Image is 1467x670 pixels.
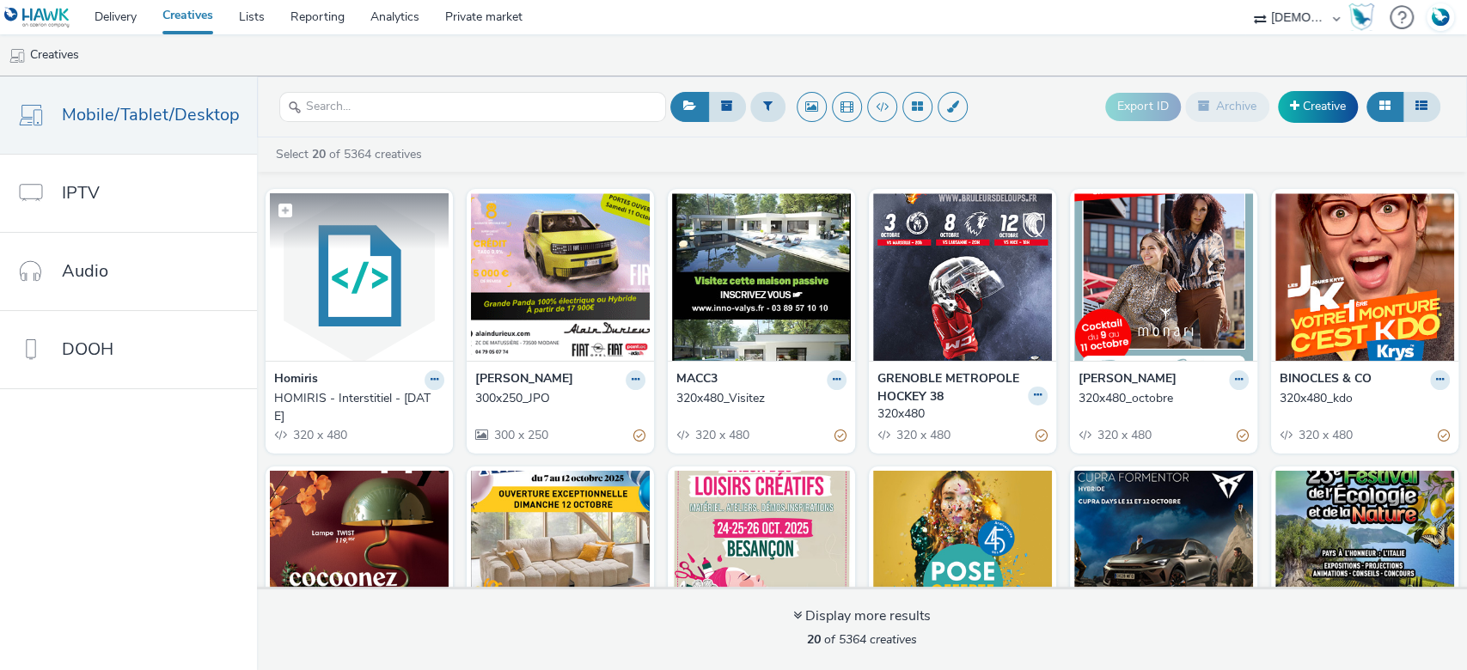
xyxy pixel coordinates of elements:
[1036,427,1048,445] div: Partially valid
[1366,92,1403,121] button: Grid
[873,193,1052,361] img: 320x480 visual
[62,259,108,283] span: Audio
[1237,427,1249,445] div: Partially valid
[1275,471,1454,638] img: 320x480 visual
[877,405,1041,423] div: 320x480
[274,370,318,390] strong: Homiris
[633,427,645,445] div: Partially valid
[1403,92,1440,121] button: Table
[492,427,548,443] span: 300 x 250
[274,146,429,162] a: Select of 5364 creatives
[62,337,113,362] span: DOOH
[1079,370,1177,390] strong: [PERSON_NAME]
[895,427,950,443] span: 320 x 480
[471,193,650,361] img: 300x250_JPO visual
[475,390,639,407] div: 300x250_JPO
[676,390,840,407] div: 320x480_Visitez
[672,471,851,638] img: 320x480_SalonLoisirsCreatifs visual
[4,7,70,28] img: undefined Logo
[873,471,1052,638] img: 320x480 visual
[1348,3,1374,31] img: Hawk Academy
[672,193,851,361] img: 320x480_Visitez visual
[676,370,718,390] strong: MACC3
[676,390,847,407] a: 320x480_Visitez
[312,146,326,162] strong: 20
[877,405,1048,423] a: 320x480
[1185,92,1269,121] button: Archive
[62,102,240,127] span: Mobile/Tablet/Desktop
[1280,390,1443,407] div: 320x480_kdo
[274,390,437,425] div: HOMIRIS - Interstitiel - [DATE]
[1275,193,1454,361] img: 320x480_kdo visual
[793,606,931,626] div: Display more results
[475,390,645,407] a: 300x250_JPO
[279,92,666,122] input: Search...
[471,471,650,638] img: 320x480_Anniv visual
[1079,390,1242,407] div: 320x480_octobre
[475,370,573,390] strong: [PERSON_NAME]
[270,193,449,361] img: HOMIRIS - Interstitiel - Oct2025 visual
[1105,93,1181,120] button: Export ID
[834,427,847,445] div: Partially valid
[274,390,444,425] a: HOMIRIS - Interstitiel - [DATE]
[1079,390,1249,407] a: 320x480_octobre
[807,631,917,648] span: of 5364 creatives
[270,471,449,638] img: 320x480_cocoonezmoi visual
[1348,3,1381,31] a: Hawk Academy
[1427,4,1453,30] img: Account FR
[1278,91,1358,122] a: Creative
[1074,193,1253,361] img: 320x480_octobre visual
[1297,427,1353,443] span: 320 x 480
[1280,390,1450,407] a: 320x480_kdo
[877,370,1024,405] strong: GRENOBLE METROPOLE HOCKEY 38
[694,427,749,443] span: 320 x 480
[1096,427,1152,443] span: 320 x 480
[1074,471,1253,638] img: 300x250_cupra visual
[807,631,821,648] strong: 20
[1280,370,1372,390] strong: BINOCLES & CO
[291,427,347,443] span: 320 x 480
[9,47,26,64] img: mobile
[1438,427,1450,445] div: Partially valid
[62,180,100,205] span: IPTV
